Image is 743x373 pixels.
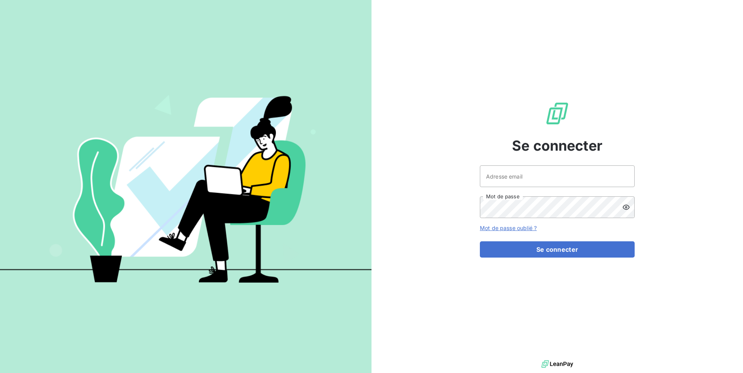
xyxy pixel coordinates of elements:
[541,358,573,370] img: logo
[545,101,570,126] img: Logo LeanPay
[480,225,537,231] a: Mot de passe oublié ?
[512,135,603,156] span: Se connecter
[480,165,635,187] input: placeholder
[480,241,635,258] button: Se connecter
